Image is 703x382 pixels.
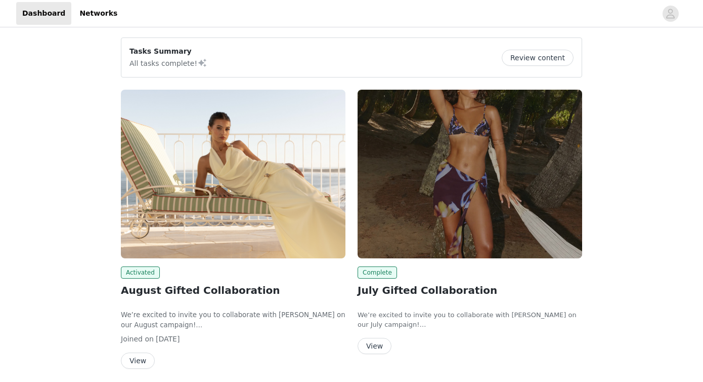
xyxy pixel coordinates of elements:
[121,311,345,329] span: We’re excited to invite you to collaborate with [PERSON_NAME] on our August campaign!
[156,335,180,343] span: [DATE]
[121,335,154,343] span: Joined on
[358,266,397,279] span: Complete
[121,353,155,369] button: View
[129,46,207,57] p: Tasks Summary
[129,57,207,69] p: All tasks complete!
[358,283,582,298] h2: July Gifted Collaboration
[358,338,391,354] button: View
[16,2,71,25] a: Dashboard
[73,2,123,25] a: Networks
[358,342,391,350] a: View
[121,357,155,365] a: View
[358,90,582,258] img: Peppermayo AUS
[121,283,345,298] h2: August Gifted Collaboration
[502,50,574,66] button: Review content
[358,310,582,330] p: We’re excited to invite you to collaborate with [PERSON_NAME] on our July campaign!
[666,6,675,22] div: avatar
[121,90,345,258] img: Peppermayo EU
[121,266,160,279] span: Activated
